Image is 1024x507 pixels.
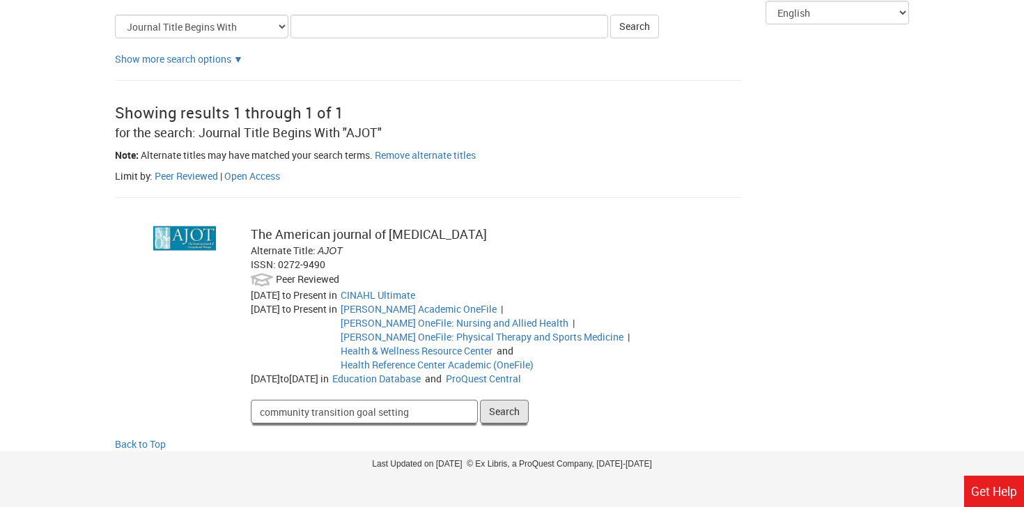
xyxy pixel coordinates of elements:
div: [DATE] [251,302,341,372]
span: | [571,316,577,329]
span: AJOT [318,245,343,256]
div: ISSN: 0272-9490 [251,258,706,272]
a: Go to Education Database [332,372,421,385]
a: Go to Gale OneFile: Nursing and Allied Health [341,316,568,329]
span: Peer Reviewed [276,272,339,286]
span: to [280,372,289,385]
span: | [220,169,222,182]
span: | [499,302,505,315]
span: in [329,302,337,315]
span: to Present [282,302,327,315]
span: to Present [282,288,327,302]
img: cover image for: The American journal of occupational therapy [153,226,216,250]
label: Search inside this journal [251,219,251,219]
span: and [423,372,444,385]
div: [DATE] [251,288,341,302]
button: Search [480,400,529,423]
span: for the search: Journal Title Begins With "AJOT" [115,124,382,141]
a: Filter by peer reviewed [155,169,218,182]
span: Alternate Title: [251,244,316,257]
a: Show more search options [233,52,243,65]
a: Go to Health Reference Center Academic (OneFile) [341,358,534,371]
span: in [320,372,329,385]
a: Go to Health & Wellness Resource Center [341,344,492,357]
a: Go to Gale Academic OneFile [341,302,497,315]
span: Note: [115,148,139,162]
div: [DATE] [DATE] [251,372,332,386]
span: and [495,344,515,357]
a: Get Help [964,476,1024,507]
span: | [626,330,632,343]
span: Showing results 1 through 1 of 1 [115,102,343,123]
span: Limit by: [115,169,153,182]
a: Filter by peer open access [224,169,280,182]
span: in [329,288,337,302]
div: The American journal of [MEDICAL_DATA] [251,226,706,244]
input: Search inside this journal [251,400,478,423]
a: Go to CINAHL Ultimate [341,288,415,302]
a: Go to ProQuest Central [446,372,521,385]
a: Go to Gale OneFile: Physical Therapy and Sports Medicine [341,330,623,343]
span: Alternate titles may have matched your search terms. [141,148,373,162]
img: Peer Reviewed: [251,272,274,288]
a: Back to Top [115,437,909,451]
a: Show more search options [115,52,231,65]
a: Remove alternate titles [375,148,476,162]
button: Search [610,15,659,38]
